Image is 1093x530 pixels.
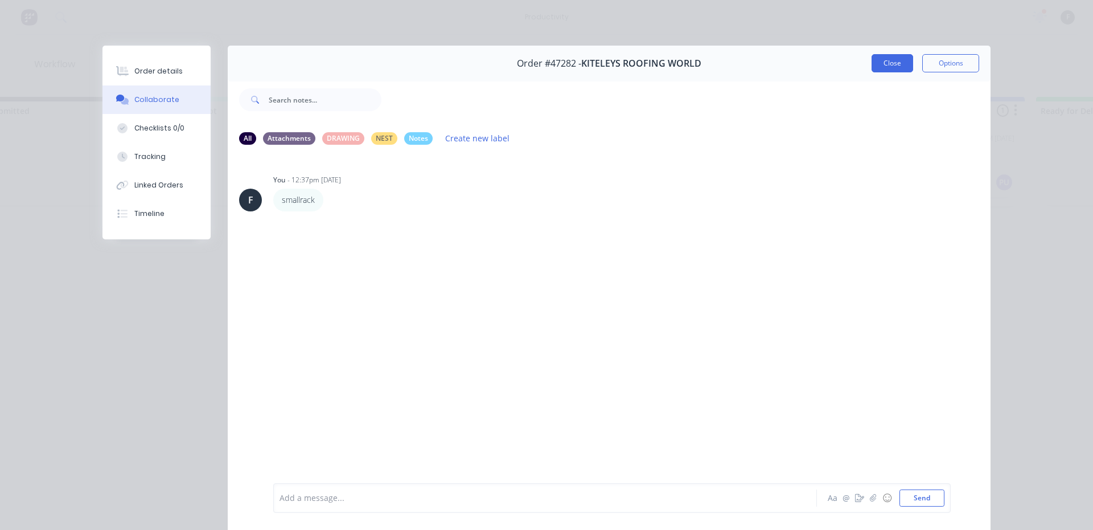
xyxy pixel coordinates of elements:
[248,193,253,207] div: F
[263,132,315,145] div: Attachments
[273,175,285,185] div: You
[899,490,944,507] button: Send
[102,142,211,171] button: Tracking
[102,85,211,114] button: Collaborate
[102,199,211,228] button: Timeline
[439,131,516,146] button: Create new label
[282,194,315,206] p: smallrack
[134,66,183,76] div: Order details
[872,54,913,72] button: Close
[517,58,581,69] span: Order #47282 -
[880,491,894,505] button: ☺
[839,491,853,505] button: @
[134,180,183,190] div: Linked Orders
[404,132,433,145] div: Notes
[371,132,397,145] div: NEST
[287,175,341,185] div: - 12:37pm [DATE]
[581,58,701,69] span: KITELEYS ROOFING WORLD
[269,88,381,111] input: Search notes...
[134,152,166,162] div: Tracking
[134,209,165,219] div: Timeline
[102,171,211,199] button: Linked Orders
[102,57,211,85] button: Order details
[825,491,839,505] button: Aa
[322,132,364,145] div: DRAWING
[102,114,211,142] button: Checklists 0/0
[239,132,256,145] div: All
[134,123,184,133] div: Checklists 0/0
[134,95,179,105] div: Collaborate
[922,54,979,72] button: Options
